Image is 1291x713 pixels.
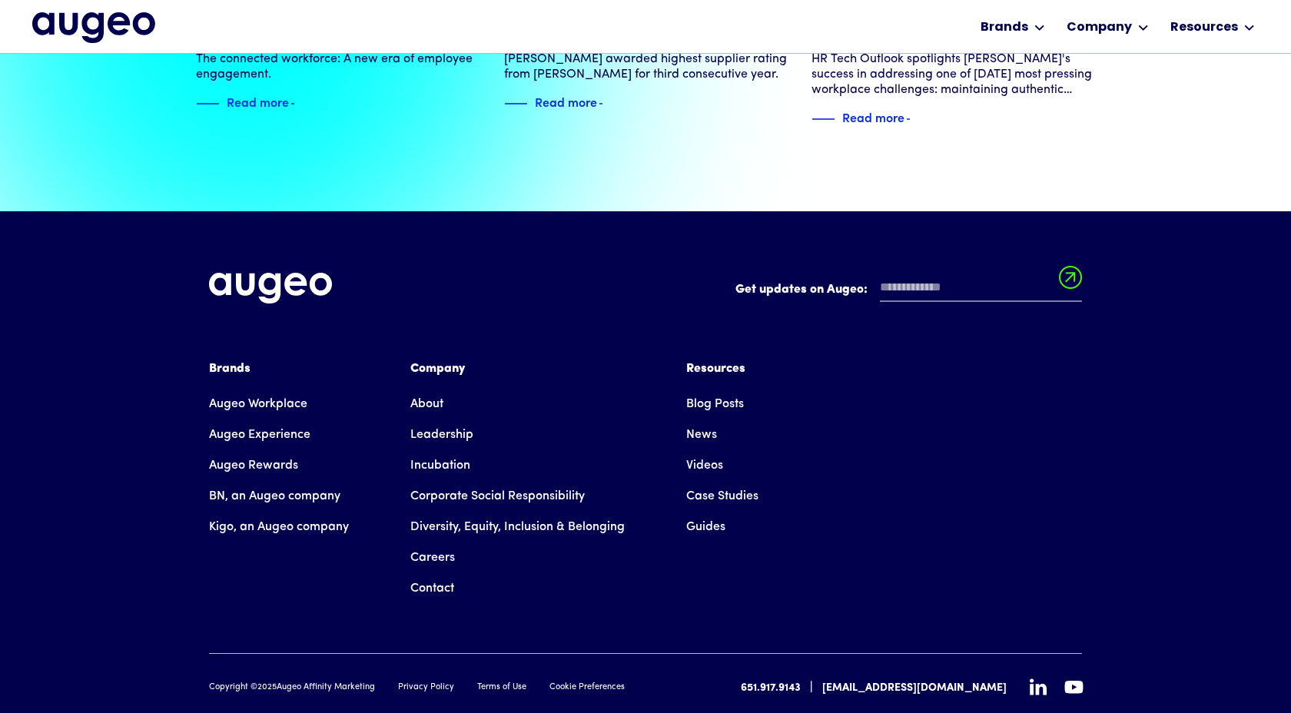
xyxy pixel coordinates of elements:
a: Leadership [410,420,473,450]
img: Blue decorative line [504,95,527,113]
label: Get updates on Augeo: [735,280,868,299]
a: Privacy Policy [398,681,454,695]
div: Brands [981,18,1028,37]
div: Resources [1170,18,1238,37]
img: Blue text arrow [906,110,929,128]
a: Corporate Social Responsibility [410,481,585,512]
a: Diversity, Equity, Inclusion & Belonging [410,512,625,542]
div: Read more [227,92,289,111]
div: Resources [686,360,758,378]
input: Submit [1059,266,1082,298]
a: Cookie Preferences [549,681,625,695]
a: Augeo Experience [209,420,310,450]
div: Company [1067,18,1132,37]
a: Contact [410,573,454,604]
a: News [686,420,717,450]
img: Blue text arrow [290,95,314,113]
a: 651.917.9143 [741,680,801,696]
img: Augeo's full logo in white. [209,273,332,304]
div: [PERSON_NAME] awarded highest supplier rating from [PERSON_NAME] for third consecutive year. [504,51,788,82]
form: Email Form [735,273,1082,310]
img: Blue text arrow [599,95,622,113]
a: Videos [686,450,723,481]
a: About [410,389,443,420]
a: Terms of Use [477,681,526,695]
img: Blue decorative line [811,110,835,128]
div: Company [410,360,625,378]
a: Case Studies [686,481,758,512]
div: Read more [535,92,597,111]
div: | [810,678,813,697]
div: HR Tech Outlook spotlights [PERSON_NAME]'s success in addressing one of [DATE] most pressing work... [811,51,1095,98]
a: Augeo Rewards [209,450,298,481]
a: Augeo Workplace [209,389,307,420]
a: home [32,12,155,45]
a: Guides [686,512,725,542]
a: Blog Posts [686,389,744,420]
img: Blue decorative line [196,95,219,113]
div: Brands [209,360,349,378]
div: The connected workforce: A new era of employee engagement. [196,51,480,82]
a: Incubation [410,450,470,481]
div: Read more [842,108,904,126]
a: Kigo, an Augeo company [209,512,349,542]
a: [EMAIL_ADDRESS][DOMAIN_NAME] [822,680,1007,696]
a: BN, an Augeo company [209,481,340,512]
span: 2025 [257,683,277,691]
a: Careers [410,542,455,573]
div: Copyright © Augeo Affinity Marketing [209,681,375,695]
